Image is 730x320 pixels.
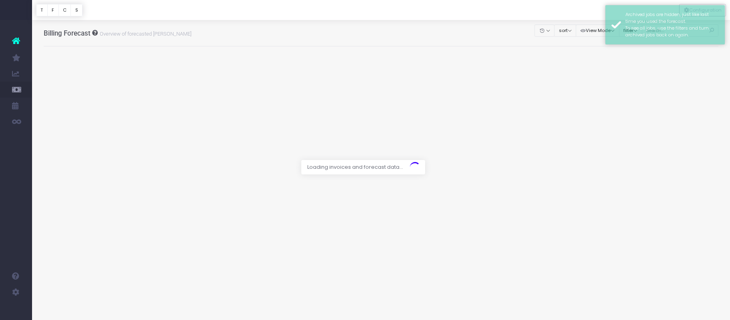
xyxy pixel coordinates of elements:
[10,304,22,316] img: images/default_profile_image.png
[58,4,71,16] button: C
[47,4,59,16] button: F
[71,4,83,16] button: S
[301,160,409,174] span: Loading invoices and forecast data...
[36,4,83,16] div: Vertical button group
[36,4,48,16] button: T
[679,4,726,16] div: Vertical button group
[679,4,726,16] button: Configuration
[625,11,719,38] div: Archived jobs are hidden, just like last time you used the forecast. To see all jobs, use the fil...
